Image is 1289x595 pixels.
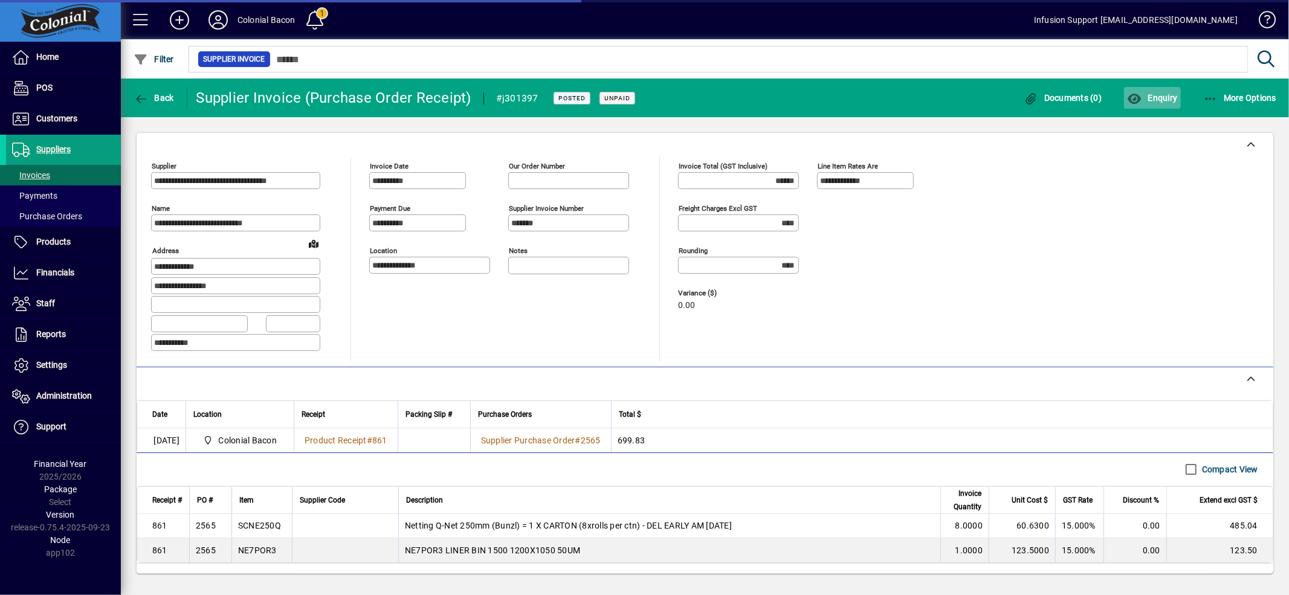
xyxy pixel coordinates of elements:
a: Reports [6,320,121,350]
button: Back [131,87,177,109]
span: Discount % [1123,494,1159,507]
td: 2565 [189,538,231,562]
span: Filter [134,54,174,64]
a: Products [6,227,121,257]
div: #j301397 [496,89,538,108]
span: Purchase Orders [12,211,82,221]
a: Home [6,42,121,72]
span: Colonial Bacon [198,433,282,448]
a: Staff [6,289,121,319]
span: Variance ($) [678,289,751,297]
span: Purchase Orders [478,408,532,421]
mat-label: Notes [509,246,528,255]
span: PO # [197,494,213,507]
span: Product Receipt [305,436,367,445]
a: Payments [6,185,121,206]
div: Infusion Support [EMAIL_ADDRESS][DOMAIN_NAME] [1034,10,1238,30]
span: Reports [36,329,66,339]
span: Payments [12,191,57,201]
div: Supplier Invoice (Purchase Order Receipt) [196,88,471,108]
span: Home [36,52,59,62]
mat-label: Invoice Total (GST inclusive) [679,162,767,170]
label: Compact View [1200,463,1258,475]
span: Receipt [302,408,325,421]
mat-label: Invoice date [370,162,409,170]
mat-label: Name [152,204,170,213]
div: Receipt [302,408,390,421]
span: [DATE] [154,434,180,446]
span: Support [36,422,66,431]
span: Extend excl GST $ [1200,494,1258,507]
div: SCNE250Q [238,519,281,532]
app-page-header-button: Back [121,87,187,109]
a: Knowledge Base [1250,2,1274,42]
a: Supplier Purchase Order#2565 [477,434,605,447]
span: Back [134,93,174,103]
span: 0.00 [678,301,695,310]
span: Invoice Quantity [948,487,981,513]
span: 861 [372,436,387,445]
div: NE7POR3 [238,544,277,556]
span: Unit Cost $ [1012,494,1048,507]
td: Netting Q-Net 250mm (Bunzl) = 1 X CARTON (8xrolls per ctn) - DEL EARLY AM [DATE] [398,514,940,538]
a: POS [6,73,121,103]
span: Item [239,494,254,507]
div: Date [152,408,178,421]
mat-label: Supplier invoice number [509,204,584,213]
span: Settings [36,360,67,370]
td: 699.83 [611,428,1273,452]
a: Settings [6,350,121,381]
td: 0.00 [1103,538,1166,562]
span: Version [47,510,75,519]
button: More Options [1200,87,1280,109]
span: Total $ [619,408,641,421]
td: 861 [137,538,189,562]
td: 2565 [189,514,231,538]
mat-label: Rounding [679,246,708,255]
td: 123.50 [1166,538,1273,562]
td: NE7POR3 LINER BIN 1500 1200X1050 50UM [398,538,940,562]
td: 1.0000 [940,538,989,562]
td: 60.6300 [989,514,1055,538]
span: Receipt # [152,494,182,507]
div: Total $ [619,408,1258,421]
span: Enquiry [1127,93,1177,103]
td: 485.04 [1166,514,1273,538]
span: Date [152,408,167,421]
button: Profile [199,9,237,31]
td: 15.000% [1055,538,1103,562]
td: 123.5000 [989,538,1055,562]
span: More Options [1203,93,1277,103]
span: Unpaid [604,94,630,102]
div: Colonial Bacon [237,10,295,30]
a: Purchase Orders [6,206,121,227]
span: Location [193,408,222,421]
span: Supplier Purchase Order [481,436,575,445]
span: POS [36,83,53,92]
span: Staff [36,298,55,308]
span: Documents (0) [1024,93,1102,103]
span: Supplier Code [300,494,345,507]
span: Products [36,237,71,246]
span: Financials [36,268,74,277]
mat-label: Supplier [152,162,176,170]
mat-label: Freight charges excl GST [679,204,757,213]
a: Financials [6,258,121,288]
span: Node [51,535,71,545]
div: Packing Slip # [405,408,463,421]
td: 15.000% [1055,514,1103,538]
span: # [575,436,581,445]
span: Customers [36,114,77,123]
span: 2565 [581,436,601,445]
span: Posted [558,94,586,102]
td: 0.00 [1103,514,1166,538]
button: Documents (0) [1021,87,1105,109]
a: Administration [6,381,121,411]
mat-label: Payment due [370,204,410,213]
span: # [367,436,372,445]
button: Add [160,9,199,31]
span: Administration [36,391,92,400]
span: Financial Year [34,459,87,469]
td: 8.0000 [940,514,989,538]
mat-label: Line item rates are [818,162,878,170]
